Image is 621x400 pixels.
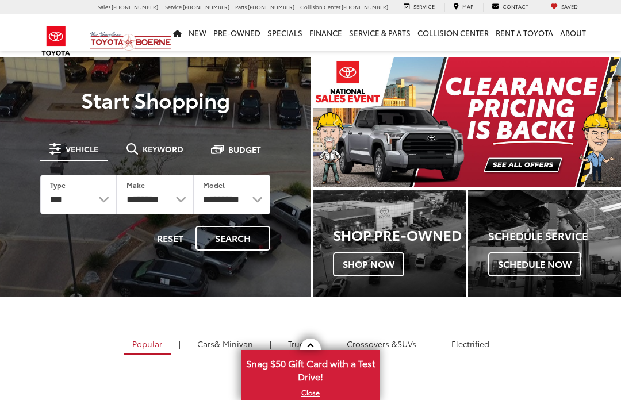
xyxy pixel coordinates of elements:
[575,80,621,164] button: Click to view next picture.
[306,14,346,51] a: Finance
[147,226,193,251] button: Reset
[333,252,404,276] span: Shop Now
[395,3,443,12] a: Service
[313,57,621,187] div: carousel slide number 1 of 2
[443,334,498,353] a: Electrified
[264,14,306,51] a: Specials
[488,230,621,242] h4: Schedule Service
[124,334,171,355] a: Popular
[462,2,473,10] span: Map
[90,31,172,51] img: Vic Vaughan Toyota of Boerne
[165,3,182,10] span: Service
[112,3,158,10] span: [PHONE_NUMBER]
[143,145,183,153] span: Keyword
[214,338,253,349] span: & Minivan
[279,334,320,353] a: Trucks
[183,3,229,10] span: [PHONE_NUMBER]
[414,14,492,51] a: Collision Center
[34,22,78,60] img: Toyota
[170,14,185,51] a: Home
[126,180,145,190] label: Make
[430,338,438,349] li: |
[503,2,528,10] span: Contact
[313,80,359,164] button: Click to view previous picture.
[185,14,210,51] a: New
[98,3,110,10] span: Sales
[561,2,578,10] span: Saved
[243,351,378,386] span: Snag $50 Gift Card with a Test Drive!
[313,190,466,297] div: Toyota
[24,88,286,111] p: Start Shopping
[66,145,98,153] span: Vehicle
[542,3,586,12] a: My Saved Vehicles
[444,3,482,12] a: Map
[235,3,247,10] span: Parts
[210,14,264,51] a: Pre-Owned
[346,14,414,51] a: Service & Parts: Opens in a new tab
[203,180,225,190] label: Model
[300,3,340,10] span: Collision Center
[492,14,557,51] a: Rent a Toyota
[338,334,425,353] a: SUVs
[50,180,66,190] label: Type
[228,145,261,153] span: Budget
[468,190,621,297] div: Toyota
[488,252,581,276] span: Schedule Now
[557,14,589,51] a: About
[313,57,621,187] section: Carousel section with vehicle pictures - may contain disclaimers.
[313,57,621,187] img: Clearance Pricing Is Back
[483,3,537,12] a: Contact
[468,190,621,297] a: Schedule Service Schedule Now
[342,3,388,10] span: [PHONE_NUMBER]
[248,3,294,10] span: [PHONE_NUMBER]
[333,227,466,242] h3: Shop Pre-Owned
[413,2,435,10] span: Service
[195,226,270,251] button: Search
[189,334,262,353] a: Cars
[176,338,183,349] li: |
[313,190,466,297] a: Shop Pre-Owned Shop Now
